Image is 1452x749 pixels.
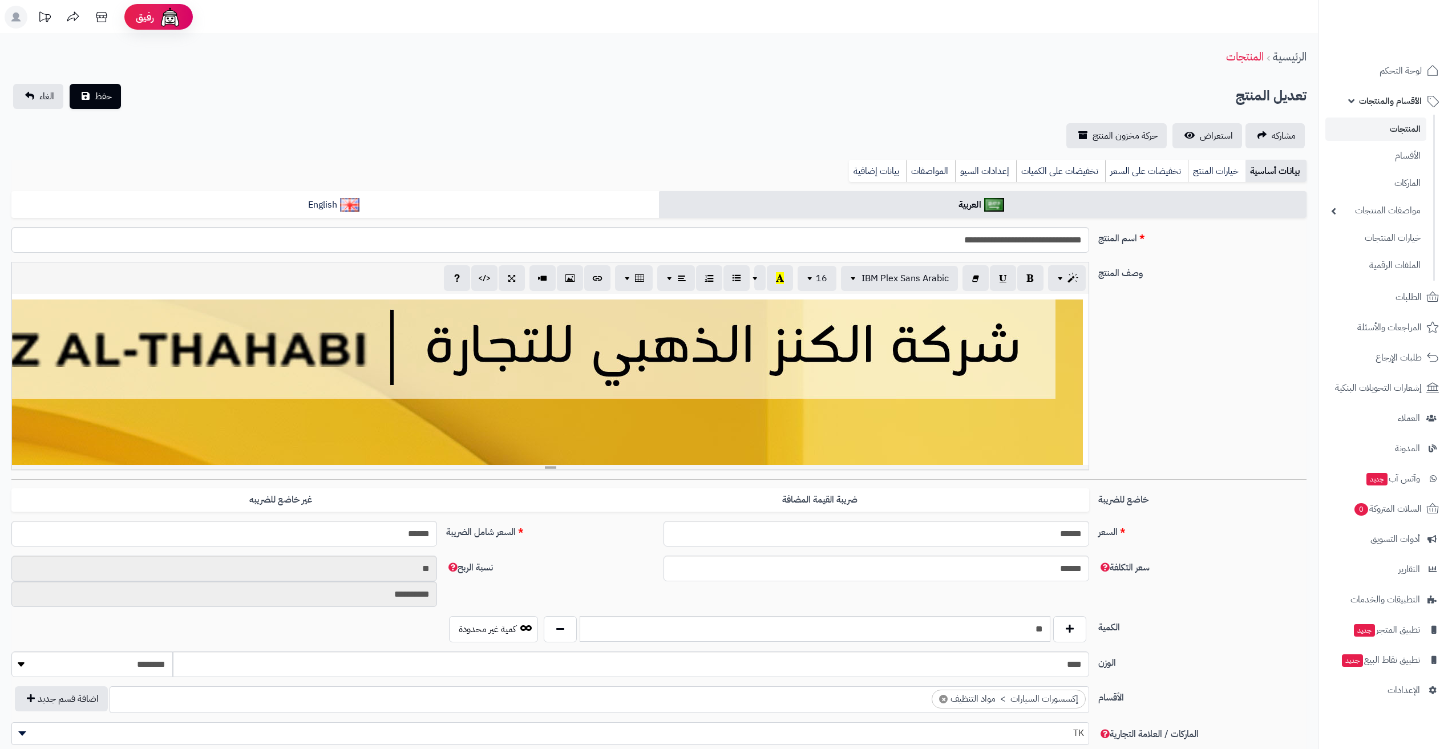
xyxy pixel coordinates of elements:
[1098,561,1150,574] span: سعر التكلفة
[1325,646,1445,674] a: تطبيق نقاط البيعجديد
[816,272,827,285] span: 16
[1272,129,1296,143] span: مشاركه
[1388,682,1420,698] span: الإعدادات
[1273,48,1307,65] a: الرئيسية
[1325,314,1445,341] a: المراجعات والأسئلة
[1094,521,1311,539] label: السعر
[1325,677,1445,704] a: الإعدادات
[1396,289,1422,305] span: الطلبات
[1325,57,1445,84] a: لوحة التحكم
[1341,652,1420,668] span: تطبيق نقاط البيع
[11,722,1089,745] span: TK
[1342,654,1363,667] span: جديد
[798,266,836,291] button: 16
[1325,144,1426,168] a: الأقسام
[1325,616,1445,643] a: تطبيق المتجرجديد
[1353,622,1420,638] span: تطبيق المتجر
[11,488,550,512] label: غير خاضع للضريبه
[1188,160,1245,183] a: خيارات المنتج
[1398,410,1420,426] span: العملاء
[1093,129,1158,143] span: حركة مخزون المنتج
[1105,160,1188,183] a: تخفيضات على السعر
[1380,63,1422,79] span: لوحة التحكم
[1226,48,1264,65] a: المنتجات
[1098,727,1199,741] span: الماركات / العلامة التجارية
[1325,118,1426,141] a: المنتجات
[1325,525,1445,553] a: أدوات التسويق
[1325,226,1426,250] a: خيارات المنتجات
[1354,624,1375,637] span: جديد
[1016,160,1105,183] a: تخفيضات على الكميات
[442,521,659,539] label: السعر شامل الضريبة
[1325,199,1426,223] a: مواصفات المنتجات
[1370,531,1420,547] span: أدوات التسويق
[1094,616,1311,634] label: الكمية
[1325,404,1445,432] a: العملاء
[906,160,955,183] a: المواصفات
[841,266,958,291] button: IBM Plex Sans Arabic
[1172,123,1242,148] a: استعراض
[1325,465,1445,492] a: وآتس آبجديد
[1366,473,1388,485] span: جديد
[1325,495,1445,523] a: السلات المتروكة0
[955,160,1016,183] a: إعدادات السيو
[1245,160,1307,183] a: بيانات أساسية
[1365,471,1420,487] span: وآتس آب
[1094,488,1311,507] label: خاضع للضريبة
[1325,284,1445,311] a: الطلبات
[1094,262,1311,280] label: وصف المنتج
[1353,501,1422,517] span: السلات المتروكة
[1066,123,1167,148] a: حركة مخزون المنتج
[30,6,59,31] a: تحديثات المنصة
[159,6,181,29] img: ai-face.png
[95,90,112,103] span: حفظ
[13,84,63,109] a: الغاء
[11,191,659,219] a: English
[1335,380,1422,396] span: إشعارات التحويلات البنكية
[1094,686,1311,705] label: الأقسام
[1398,561,1420,577] span: التقارير
[39,90,54,103] span: الغاء
[1395,440,1420,456] span: المدونة
[1325,374,1445,402] a: إشعارات التحويلات البنكية
[849,160,906,183] a: بيانات إضافية
[939,695,948,703] span: ×
[1325,171,1426,196] a: الماركات
[1094,651,1311,670] label: الوزن
[70,84,121,109] button: حفظ
[862,272,949,285] span: IBM Plex Sans Arabic
[340,198,360,212] img: English
[932,690,1086,708] li: إكسسورات السيارات > مواد التنظيف
[15,686,108,711] button: اضافة قسم جديد
[1325,435,1445,462] a: المدونة
[659,191,1307,219] a: العربية
[1357,319,1422,335] span: المراجعات والأسئلة
[984,198,1004,212] img: العربية
[1325,556,1445,583] a: التقارير
[12,724,1089,742] span: TK
[1376,350,1422,366] span: طلبات الإرجاع
[1245,123,1305,148] a: مشاركه
[1350,592,1420,608] span: التطبيقات والخدمات
[1325,344,1445,371] a: طلبات الإرجاع
[1200,129,1233,143] span: استعراض
[1359,93,1422,109] span: الأقسام والمنتجات
[446,561,493,574] span: نسبة الربح
[1325,586,1445,613] a: التطبيقات والخدمات
[1236,84,1307,108] h2: تعديل المنتج
[1354,503,1368,516] span: 0
[1325,253,1426,278] a: الملفات الرقمية
[136,10,154,24] span: رفيق
[551,488,1089,512] label: ضريبة القيمة المضافة
[1094,227,1311,245] label: اسم المنتج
